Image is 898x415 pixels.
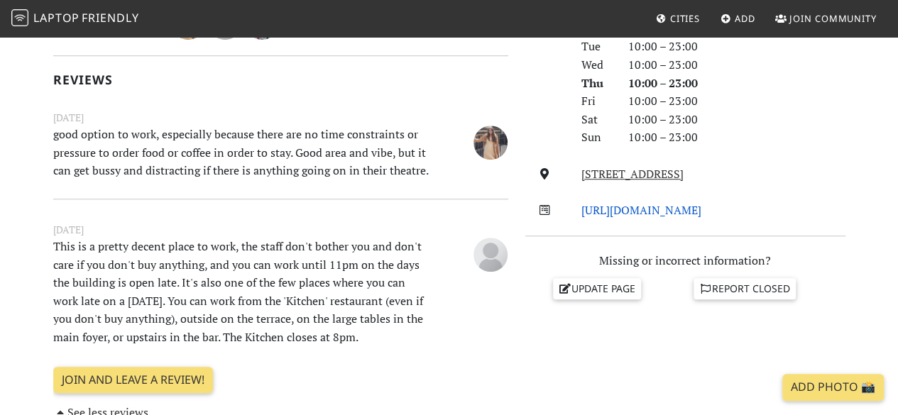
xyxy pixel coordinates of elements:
[53,367,213,394] a: Join and leave a review!
[670,12,700,25] span: Cities
[53,72,508,87] h2: Reviews
[573,111,620,129] div: Sat
[45,222,517,238] small: [DATE]
[620,128,854,147] div: 10:00 – 23:00
[573,38,620,56] div: Tue
[573,128,620,147] div: Sun
[473,245,508,261] span: Anonymous
[33,10,80,26] span: Laptop
[473,126,508,160] img: 4035-fatima.jpg
[45,126,438,180] p: good option to work, especially because there are no time constraints or pressure to order food o...
[473,238,508,272] img: blank-535327c66bd565773addf3077783bbfce4b00ec00e9fd257753287c682c7fa38.png
[770,6,882,31] a: Join Community
[45,238,438,347] p: This is a pretty decent place to work, the staff don't bother you and don't care if you don't buy...
[553,278,641,299] a: Update page
[11,9,28,26] img: LaptopFriendly
[715,6,761,31] a: Add
[620,92,854,111] div: 10:00 – 23:00
[573,74,620,93] div: Thu
[620,56,854,74] div: 10:00 – 23:00
[620,111,854,129] div: 10:00 – 23:00
[473,133,508,149] span: Fátima González
[82,10,138,26] span: Friendly
[620,74,854,93] div: 10:00 – 23:00
[581,202,701,218] a: [URL][DOMAIN_NAME]
[581,166,684,182] a: [STREET_ADDRESS]
[11,6,139,31] a: LaptopFriendly LaptopFriendly
[735,12,755,25] span: Add
[573,92,620,111] div: Fri
[650,6,706,31] a: Cities
[525,252,845,270] p: Missing or incorrect information?
[789,12,877,25] span: Join Community
[45,110,517,126] small: [DATE]
[620,38,854,56] div: 10:00 – 23:00
[694,278,796,299] a: Report closed
[573,56,620,74] div: Wed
